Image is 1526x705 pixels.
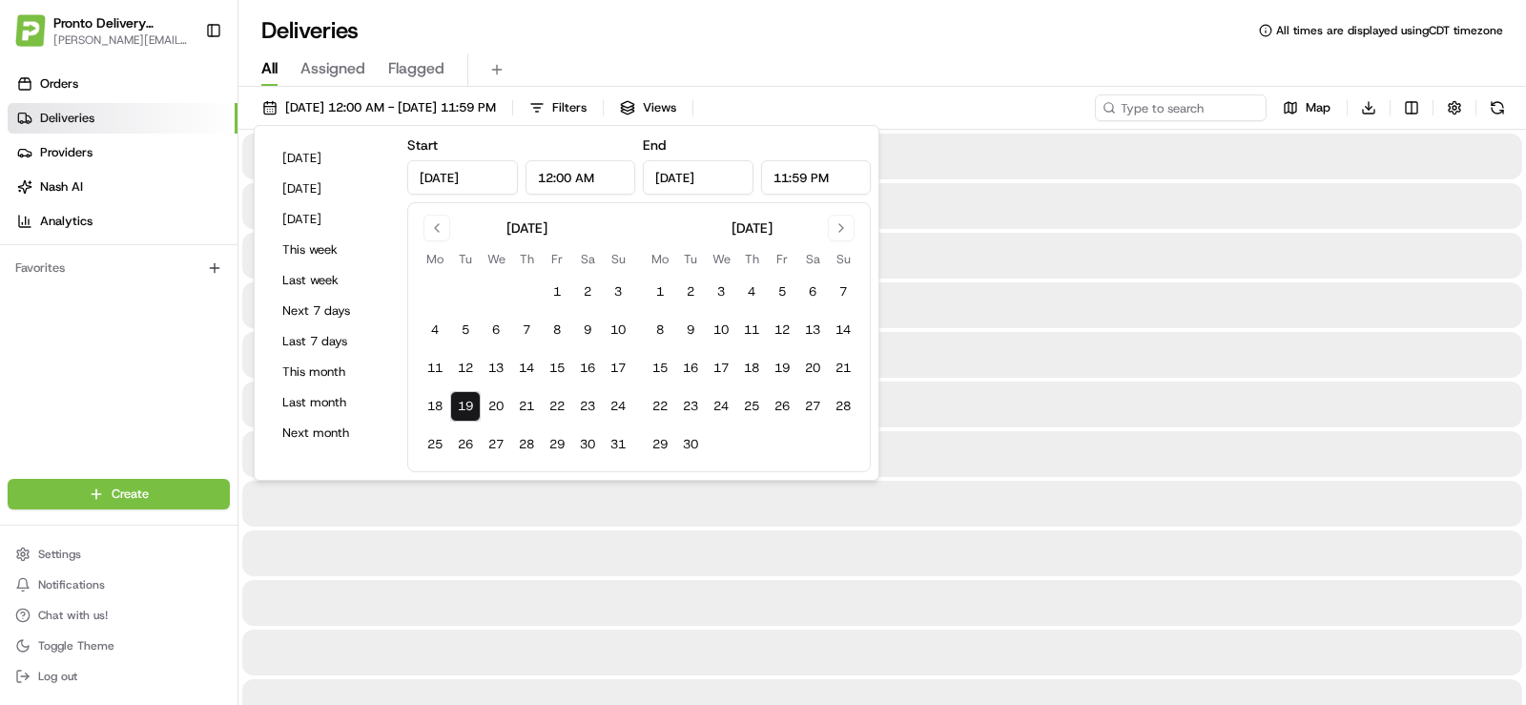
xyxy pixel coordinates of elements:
span: Assigned [300,57,365,80]
span: [PERSON_NAME][EMAIL_ADDRESS][DOMAIN_NAME] [53,32,190,48]
button: Last week [274,267,388,294]
span: All times are displayed using CDT timezone [1276,23,1503,38]
button: 27 [481,429,511,460]
button: 10 [706,315,736,345]
div: Start new chat [65,182,313,201]
a: Nash AI [8,172,237,202]
th: Friday [767,249,797,269]
th: Sunday [603,249,633,269]
button: Pronto Delivery ServicePronto Delivery Service[PERSON_NAME][EMAIL_ADDRESS][DOMAIN_NAME] [8,8,197,53]
button: 1 [645,277,675,307]
th: Sunday [828,249,858,269]
th: Saturday [797,249,828,269]
button: 4 [420,315,450,345]
button: 2 [572,277,603,307]
button: [DATE] [274,176,388,202]
button: 17 [706,353,736,384]
button: 13 [797,315,828,345]
button: 25 [736,391,767,422]
th: Monday [645,249,675,269]
button: 21 [511,391,542,422]
div: Favorites [8,253,230,283]
label: End [643,136,666,154]
a: Deliveries [8,103,237,134]
span: Pylon [190,323,231,338]
button: Refresh [1484,94,1511,121]
button: Notifications [8,571,230,598]
th: Monday [420,249,450,269]
button: 3 [706,277,736,307]
button: 30 [572,429,603,460]
a: Powered byPylon [134,322,231,338]
th: Tuesday [675,249,706,269]
button: [DATE] 12:00 AM - [DATE] 11:59 PM [254,94,505,121]
img: Nash [19,19,57,57]
h1: Deliveries [261,15,359,46]
button: Last month [274,389,388,416]
button: Go to next month [828,215,855,241]
button: Next month [274,420,388,446]
div: 💻 [161,279,176,294]
button: 16 [572,353,603,384]
button: 7 [828,277,858,307]
span: [DATE] 12:00 AM - [DATE] 11:59 PM [285,99,496,116]
button: This week [274,237,388,263]
th: Tuesday [450,249,481,269]
button: [DATE] [274,145,388,172]
button: 6 [481,315,511,345]
button: 16 [675,353,706,384]
a: Orders [8,69,237,99]
button: 2 [675,277,706,307]
button: Settings [8,541,230,568]
button: 19 [450,391,481,422]
a: Providers [8,137,237,168]
th: Friday [542,249,572,269]
button: 14 [828,315,858,345]
span: Nash AI [40,178,83,196]
button: 21 [828,353,858,384]
button: 18 [736,353,767,384]
button: 20 [481,391,511,422]
span: Flagged [388,57,444,80]
button: 24 [706,391,736,422]
th: Thursday [511,249,542,269]
span: Knowledge Base [38,277,146,296]
th: Wednesday [706,249,736,269]
input: Type to search [1095,94,1267,121]
button: 7 [511,315,542,345]
span: API Documentation [180,277,306,296]
span: Providers [40,144,93,161]
button: 11 [736,315,767,345]
a: 📗Knowledge Base [11,269,154,303]
button: [DATE] [274,206,388,233]
span: Filters [552,99,587,116]
span: Chat with us! [38,608,108,623]
button: 12 [450,353,481,384]
input: Time [761,160,872,195]
button: 28 [511,429,542,460]
span: Deliveries [40,110,94,127]
button: 20 [797,353,828,384]
span: All [261,57,278,80]
button: 27 [797,391,828,422]
img: 1736555255976-a54dd68f-1ca7-489b-9aae-adbdc363a1c4 [19,182,53,217]
span: Map [1306,99,1330,116]
button: 23 [572,391,603,422]
span: Orders [40,75,78,93]
input: Date [407,160,518,195]
span: Analytics [40,213,93,230]
button: 29 [645,429,675,460]
input: Clear [50,123,315,143]
button: 22 [542,391,572,422]
div: We're available if you need us! [65,201,241,217]
div: [DATE] [506,218,547,238]
button: Create [8,479,230,509]
button: 3 [603,277,633,307]
button: 17 [603,353,633,384]
button: 18 [420,391,450,422]
button: 25 [420,429,450,460]
button: Pronto Delivery Service [53,13,190,32]
button: Next 7 days [274,298,388,324]
input: Date [643,160,753,195]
